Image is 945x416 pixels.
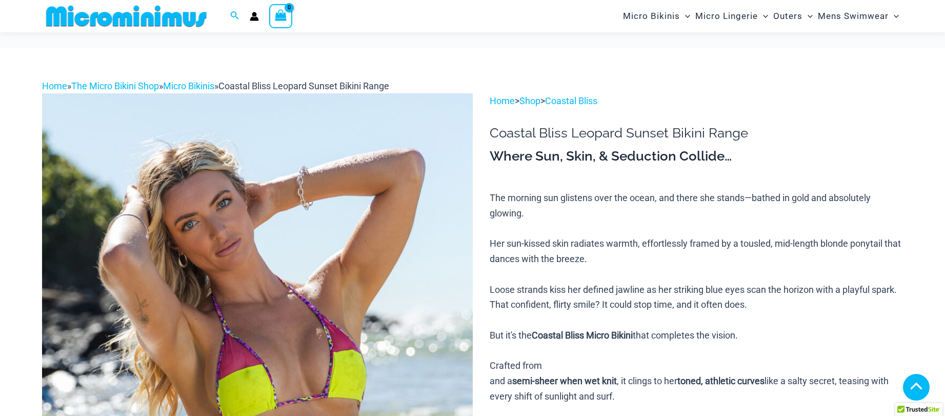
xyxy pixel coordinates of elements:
[623,3,680,29] span: Micro Bikinis
[490,95,515,106] a: Home
[42,5,211,28] img: MM SHOP LOGO FLAT
[42,81,67,91] a: Home
[680,3,690,29] span: Menu Toggle
[218,81,389,91] span: Coastal Bliss Leopard Sunset Bikini Range
[519,95,540,106] a: Shop
[677,375,765,386] b: toned, athletic curves
[71,81,159,91] a: The Micro Bikini Shop
[512,375,617,386] b: semi-sheer when wet knit
[693,3,771,29] a: Micro LingerieMenu ToggleMenu Toggle
[815,3,901,29] a: Mens SwimwearMenu ToggleMenu Toggle
[230,10,239,23] a: Search icon link
[620,3,693,29] a: Micro BikinisMenu ToggleMenu Toggle
[771,3,815,29] a: OutersMenu ToggleMenu Toggle
[889,3,899,29] span: Menu Toggle
[490,125,903,141] h1: Coastal Bliss Leopard Sunset Bikini Range
[490,148,903,165] h3: Where Sun, Skin, & Seduction Collide…
[163,81,214,91] a: Micro Bikinis
[490,93,903,109] p: > >
[695,3,758,29] span: Micro Lingerie
[269,4,293,28] a: View Shopping Cart, empty
[250,12,259,21] a: Account icon link
[545,95,597,106] a: Coastal Bliss
[42,81,389,91] span: » » »
[758,3,768,29] span: Menu Toggle
[532,330,633,341] b: Coastal Bliss Micro Bikini
[818,3,889,29] span: Mens Swimwear
[802,3,813,29] span: Menu Toggle
[619,2,903,31] nav: Site Navigation
[773,3,802,29] span: Outers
